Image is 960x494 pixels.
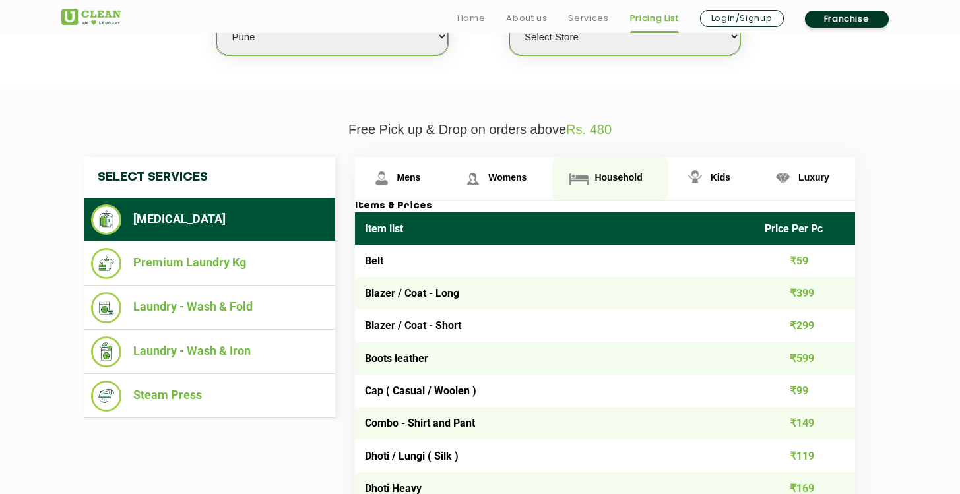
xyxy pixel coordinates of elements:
[355,201,855,212] h3: Items & Prices
[91,381,329,412] li: Steam Press
[355,245,755,277] td: Belt
[355,342,755,375] td: Boots leather
[594,172,642,183] span: Household
[370,167,393,190] img: Mens
[755,277,855,309] td: ₹399
[755,407,855,439] td: ₹149
[568,11,608,26] a: Services
[771,167,794,190] img: Luxury
[755,245,855,277] td: ₹59
[91,336,329,367] li: Laundry - Wash & Iron
[798,172,829,183] span: Luxury
[91,292,122,323] img: Laundry - Wash & Fold
[397,172,421,183] span: Mens
[355,439,755,472] td: Dhoti / Lungi ( Silk )
[355,277,755,309] td: Blazer / Coat - Long
[566,122,612,137] span: Rs. 480
[91,248,122,279] img: Premium Laundry Kg
[630,11,679,26] a: Pricing List
[91,204,122,235] img: Dry Cleaning
[91,381,122,412] img: Steam Press
[91,292,329,323] li: Laundry - Wash & Fold
[355,309,755,342] td: Blazer / Coat - Short
[755,375,855,407] td: ₹99
[91,336,122,367] img: Laundry - Wash & Iron
[461,167,484,190] img: Womens
[755,212,855,245] th: Price Per Pc
[355,407,755,439] td: Combo - Shirt and Pant
[61,122,899,137] p: Free Pick up & Drop on orders above
[488,172,527,183] span: Womens
[84,157,335,198] h4: Select Services
[700,10,784,27] a: Login/Signup
[91,204,329,235] li: [MEDICAL_DATA]
[355,212,755,245] th: Item list
[684,167,707,190] img: Kids
[755,309,855,342] td: ₹299
[457,11,486,26] a: Home
[61,9,121,25] img: UClean Laundry and Dry Cleaning
[355,375,755,407] td: Cap ( Casual / Woolen )
[805,11,889,28] a: Franchise
[91,248,329,279] li: Premium Laundry Kg
[711,172,730,183] span: Kids
[755,439,855,472] td: ₹119
[506,11,547,26] a: About us
[567,167,591,190] img: Household
[755,342,855,375] td: ₹599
